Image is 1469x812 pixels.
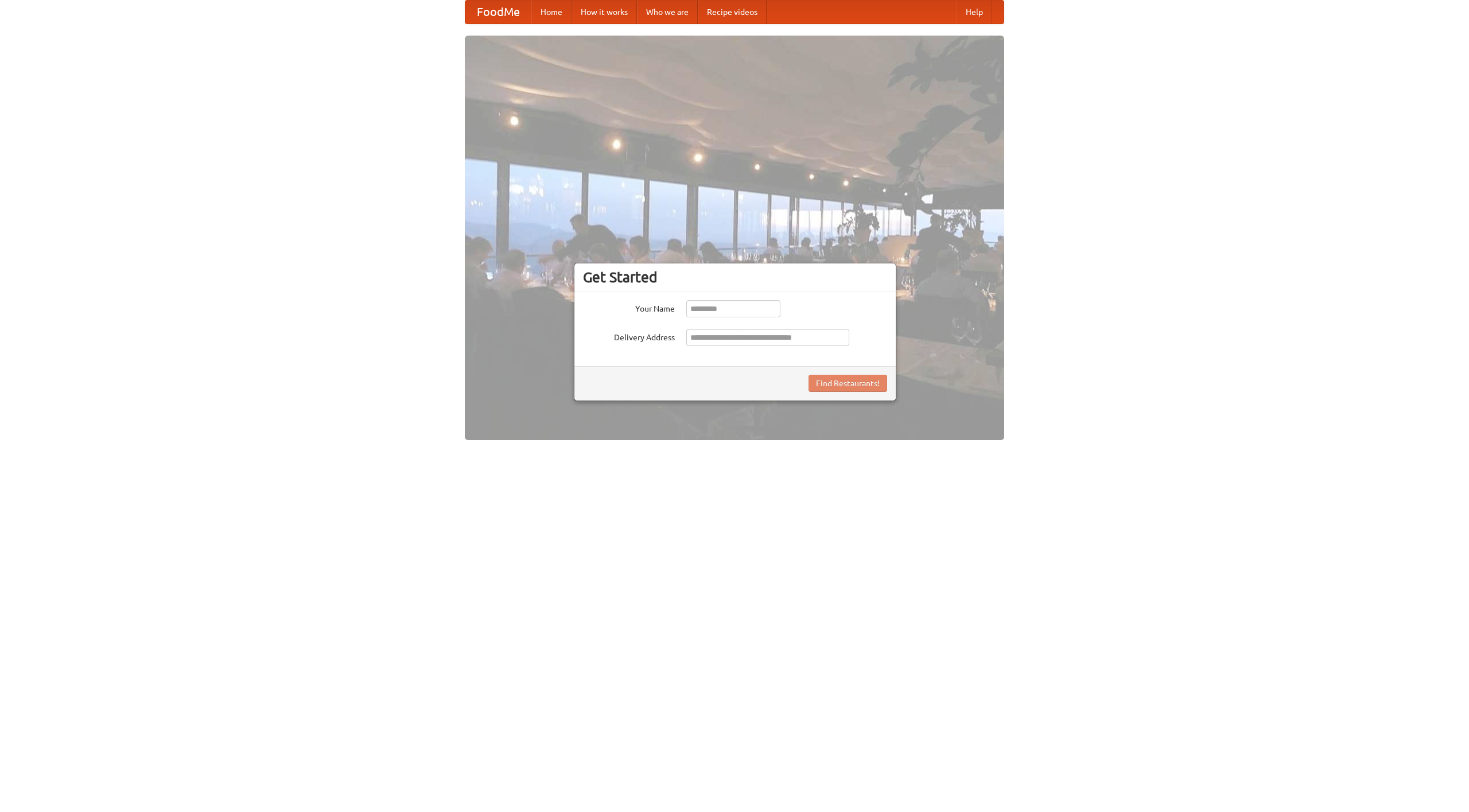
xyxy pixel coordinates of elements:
button: Find Restaurants! [809,375,887,392]
a: Help [957,1,992,24]
label: Delivery Address [583,329,675,343]
label: Your Name [583,300,675,314]
a: FoodMe [465,1,531,24]
a: Who we are [637,1,698,24]
a: How it works [572,1,637,24]
a: Home [531,1,572,24]
h3: Get Started [583,269,887,286]
a: Recipe videos [698,1,767,24]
